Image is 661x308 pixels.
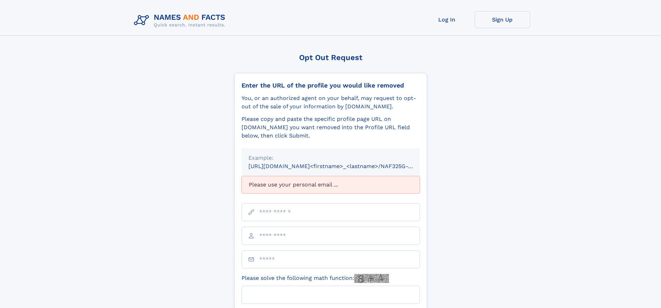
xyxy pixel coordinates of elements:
div: Please use your personal email ... [241,176,420,193]
small: [URL][DOMAIN_NAME]<firstname>_<lastname>/NAF325G-xxxxxxxx [248,163,433,169]
label: Please solve the following math function: [241,274,389,283]
a: Log In [419,11,475,28]
div: Example: [248,154,413,162]
img: Logo Names and Facts [131,11,231,30]
div: You, or an authorized agent on your behalf, may request to opt-out of the sale of your informatio... [241,94,420,111]
div: Enter the URL of the profile you would like removed [241,82,420,89]
div: Opt Out Request [234,53,427,62]
a: Sign Up [475,11,530,28]
div: Please copy and paste the specific profile page URL on [DOMAIN_NAME] you want removed into the Pr... [241,115,420,140]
